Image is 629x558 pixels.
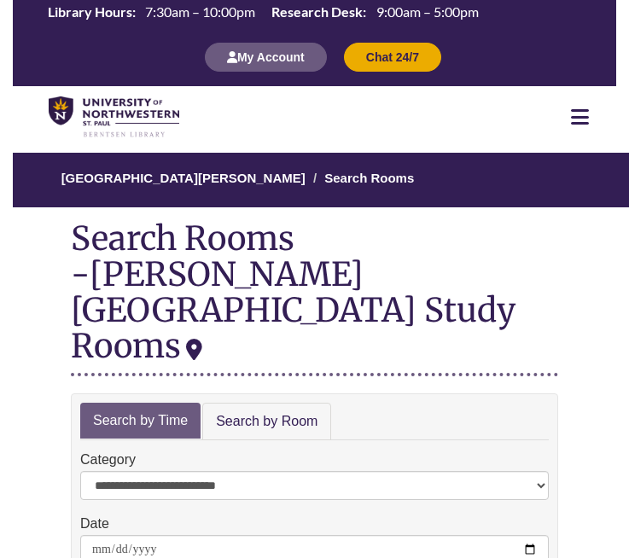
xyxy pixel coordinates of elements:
[205,49,327,64] a: My Account
[41,3,485,25] a: Hours Today
[61,171,306,185] a: [GEOGRAPHIC_DATA][PERSON_NAME]
[344,43,441,72] button: Chat 24/7
[80,449,136,471] label: Category
[376,3,479,20] span: 9:00am – 5:00pm
[71,153,558,207] nav: Breadcrumb
[145,3,255,20] span: 7:30am – 10:00pm
[71,253,515,366] div: [PERSON_NAME][GEOGRAPHIC_DATA] Study Rooms
[80,403,201,439] a: Search by Time
[344,49,441,64] a: Chat 24/7
[205,43,327,72] button: My Account
[324,171,414,185] a: Search Rooms
[71,220,558,376] div: Search Rooms -
[49,96,179,137] img: UNWSP Library Logo
[265,3,369,21] th: Research Desk:
[41,3,485,23] table: Hours Today
[80,513,109,535] label: Date
[41,3,138,21] th: Library Hours:
[202,403,331,441] a: Search by Room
